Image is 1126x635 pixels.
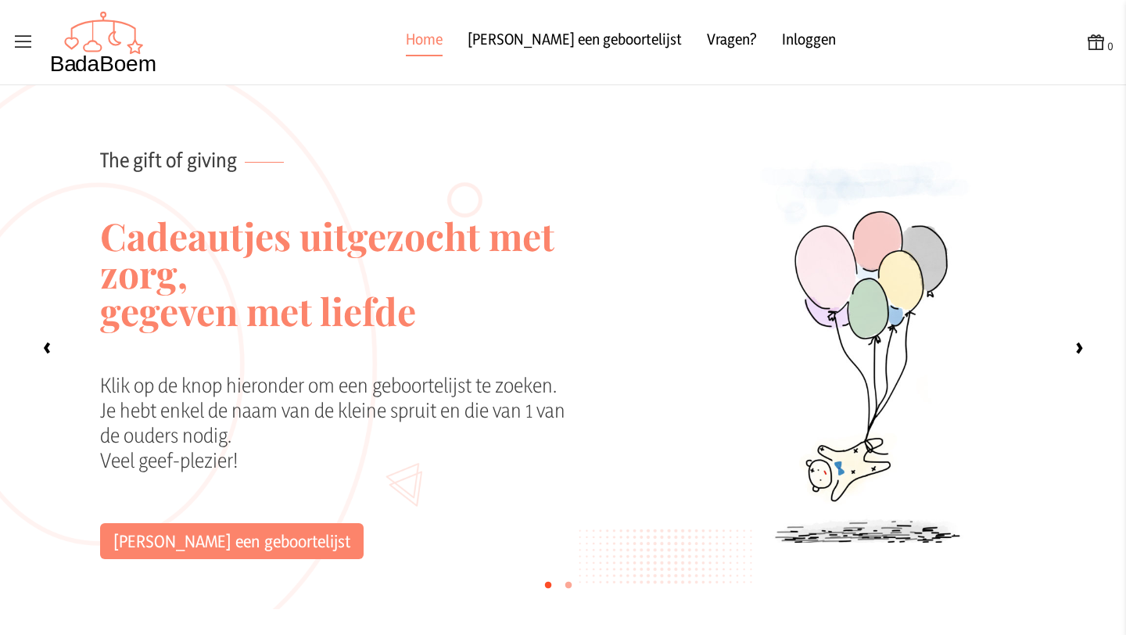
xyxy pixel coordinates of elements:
img: Badaboem [50,11,157,74]
a: [PERSON_NAME] een geboortelijst [468,28,682,56]
label: • [563,568,574,599]
a: Inloggen [782,28,836,56]
label: ‹ [31,332,63,363]
a: [PERSON_NAME] een geboortelijst [100,523,364,559]
a: Home [406,28,443,56]
label: • [543,568,554,599]
a: Vragen? [707,28,757,56]
button: 0 [1085,31,1113,54]
label: › [1063,332,1095,363]
h2: Cadeautjes uitgezocht met zorg, gegeven met liefde [100,173,567,373]
p: The gift of giving [100,85,567,173]
div: Klik op de knop hieronder om een geboortelijst te zoeken. Je hebt enkel de naam van de kleine spr... [100,373,567,523]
